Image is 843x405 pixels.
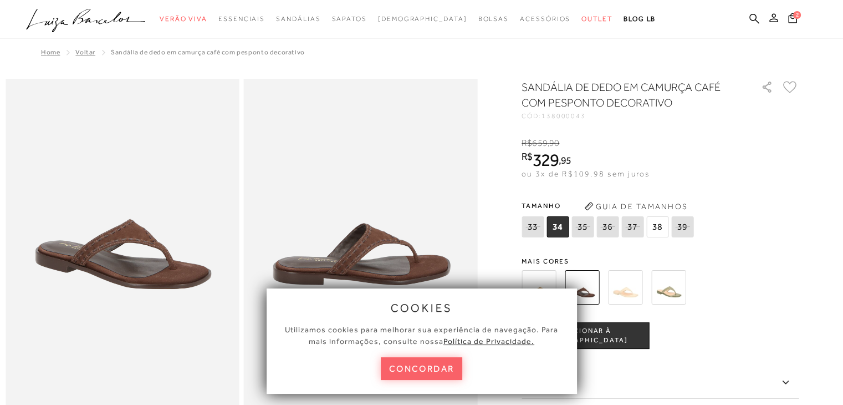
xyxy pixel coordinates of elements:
span: cookies [391,302,453,314]
a: categoryNavScreenReaderText [520,9,570,29]
button: 2 [785,12,800,27]
a: categoryNavScreenReaderText [581,9,612,29]
a: Voltar [75,48,95,56]
a: Home [41,48,60,56]
span: Outlet [581,15,612,23]
span: 329 [533,150,559,170]
span: 33 [522,216,544,237]
img: SANDÁLIA DE DEDO EM CAMURÇA CAFÉ COM PESPONTO DECORATIVO [565,270,599,305]
img: SANDÁLIA DE DEDO EM COURO BEGE COM PESPONTO DECORATIVO [608,270,642,305]
span: Utilizamos cookies para melhorar sua experiência de navegação. Para mais informações, consulte nossa [285,325,558,346]
button: Guia de Tamanhos [580,198,691,215]
span: Essenciais [218,15,265,23]
span: 37 [621,216,643,237]
span: 2 [793,11,801,19]
div: CÓD: [522,113,743,119]
span: BLOG LB [624,15,656,23]
i: R$ [522,151,533,161]
span: 34 [546,216,569,237]
span: 39 [671,216,693,237]
span: Mais cores [522,258,799,265]
a: categoryNavScreenReaderText [276,9,320,29]
h1: SANDÁLIA DE DEDO EM CAMURÇA CAFÉ COM PESPONTO DECORATIVO [522,79,729,110]
a: noSubCategoriesText [378,9,467,29]
label: Descrição [522,367,799,399]
img: SANDÁLIA DE DEDO EM COURO VERDE OLIVA COM PESPONTO DECORATIVO [651,270,686,305]
span: 659 [532,138,547,148]
a: Política de Privacidade. [443,337,534,346]
span: Sapatos [331,15,366,23]
a: categoryNavScreenReaderText [218,9,265,29]
i: , [559,155,571,165]
span: Verão Viva [160,15,207,23]
i: , [548,138,560,148]
img: SANDÁLIA DE DEDO EM CAMURÇA BEGE COM PESPONTO DECORATIVO [522,270,556,305]
span: Sandálias [276,15,320,23]
a: categoryNavScreenReaderText [478,9,509,29]
a: categoryNavScreenReaderText [331,9,366,29]
span: ou 3x de R$109,98 sem juros [522,169,650,178]
span: Acessórios [520,15,570,23]
span: SANDÁLIA DE DEDO EM CAMURÇA CAFÉ COM PESPONTO DECORATIVO [111,48,305,56]
span: 95 [561,154,571,166]
button: concordar [381,357,463,380]
span: Tamanho [522,198,696,214]
span: [DEMOGRAPHIC_DATA] [378,15,467,23]
span: 38 [646,216,668,237]
span: 90 [549,138,559,148]
i: R$ [522,138,532,148]
span: 36 [596,216,619,237]
a: categoryNavScreenReaderText [160,9,207,29]
span: Bolsas [478,15,509,23]
span: 138000043 [541,112,586,120]
span: 35 [571,216,594,237]
a: BLOG LB [624,9,656,29]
